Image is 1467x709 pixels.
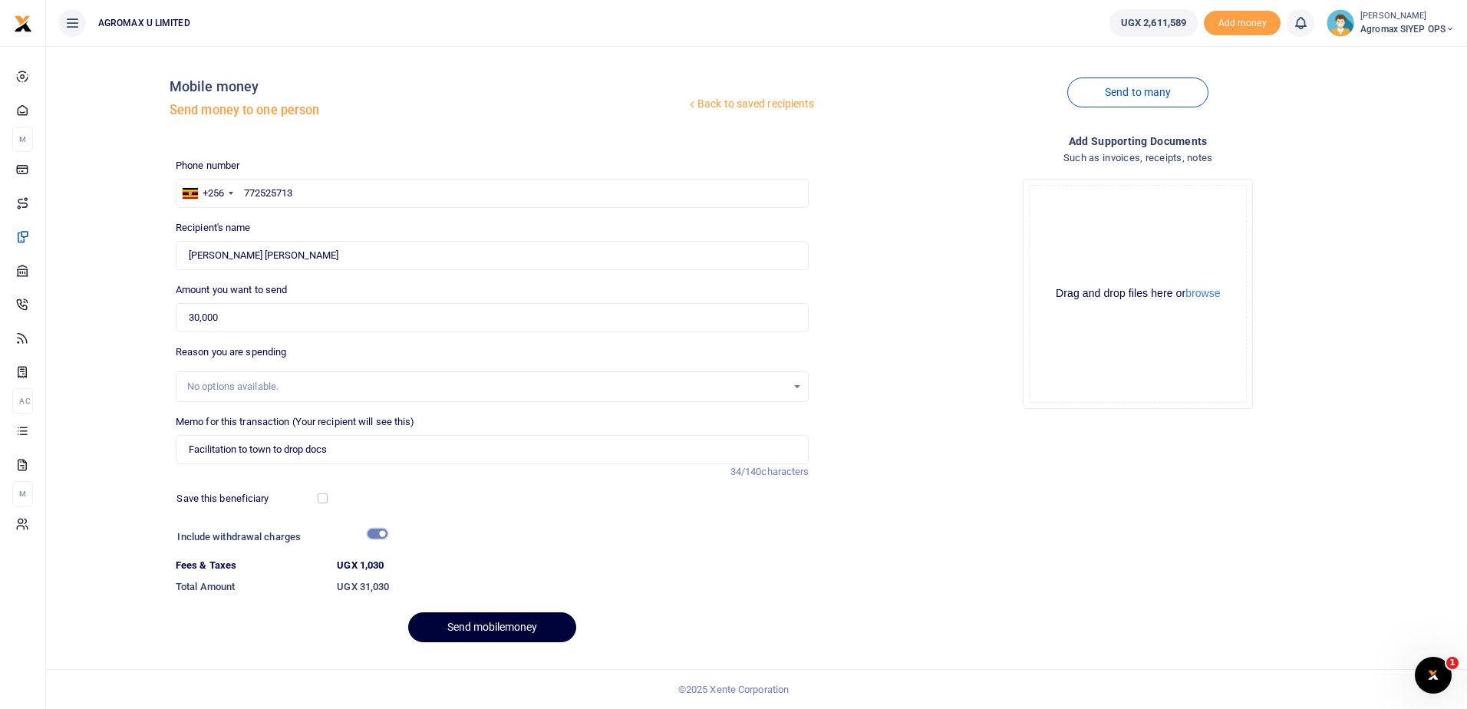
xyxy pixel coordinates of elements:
a: Add money [1204,16,1281,28]
span: UGX 2,611,589 [1121,15,1186,31]
span: characters [761,466,809,477]
input: Loading name... [176,241,809,270]
label: Amount you want to send [176,282,287,298]
span: 34/140 [730,466,762,477]
a: profile-user [PERSON_NAME] Agromax SIYEP OPS [1327,9,1455,37]
span: 1 [1446,657,1459,669]
li: Toup your wallet [1204,11,1281,36]
a: UGX 2,611,589 [1109,9,1198,37]
input: Enter extra information [176,435,809,464]
a: Send to many [1067,77,1208,107]
label: Phone number [176,158,239,173]
div: Drag and drop files here or [1030,286,1246,301]
h5: Send money to one person [170,103,686,118]
div: File Uploader [1023,179,1253,409]
small: [PERSON_NAME] [1360,10,1455,23]
span: AGROMAX U LIMITED [92,16,196,30]
label: Reason you are spending [176,345,286,360]
button: Send mobilemoney [408,612,576,642]
img: profile-user [1327,9,1354,37]
label: UGX 1,030 [337,558,384,573]
iframe: Intercom live chat [1415,657,1452,694]
input: Enter phone number [176,179,809,208]
li: M [12,481,33,506]
label: Memo for this transaction (Your recipient will see this) [176,414,415,430]
h6: UGX 31,030 [337,581,809,593]
span: Agromax SIYEP OPS [1360,22,1455,36]
li: Wallet ballance [1103,9,1204,37]
h6: Include withdrawal charges [177,531,380,543]
span: Add money [1204,11,1281,36]
h4: Add supporting Documents [821,133,1455,150]
img: logo-small [14,15,32,33]
label: Recipient's name [176,220,251,236]
dt: Fees & Taxes [170,558,331,573]
label: Save this beneficiary [176,491,269,506]
li: M [12,127,33,152]
div: Uganda: +256 [176,180,238,207]
input: UGX [176,303,809,332]
h4: Mobile money [170,78,686,95]
a: logo-small logo-large logo-large [14,17,32,28]
h4: Such as invoices, receipts, notes [821,150,1455,167]
button: browse [1185,288,1220,298]
div: No options available. [187,379,787,394]
h6: Total Amount [176,581,325,593]
div: +256 [203,186,224,201]
a: Back to saved recipients [686,91,816,118]
li: Ac [12,388,33,414]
